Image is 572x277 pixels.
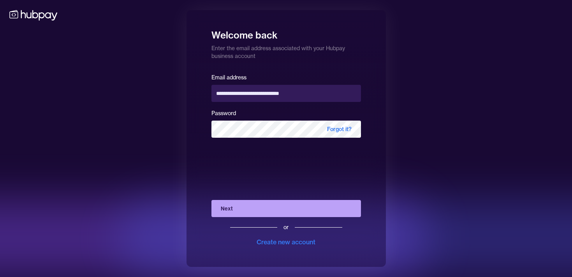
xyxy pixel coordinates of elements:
label: Password [211,110,236,117]
p: Enter the email address associated with your Hubpay business account [211,41,361,60]
label: Email address [211,74,246,81]
h1: Welcome back [211,24,361,41]
div: or [283,223,289,231]
div: Create new account [257,237,315,247]
span: Forgot it? [318,121,361,138]
button: Next [211,200,361,217]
